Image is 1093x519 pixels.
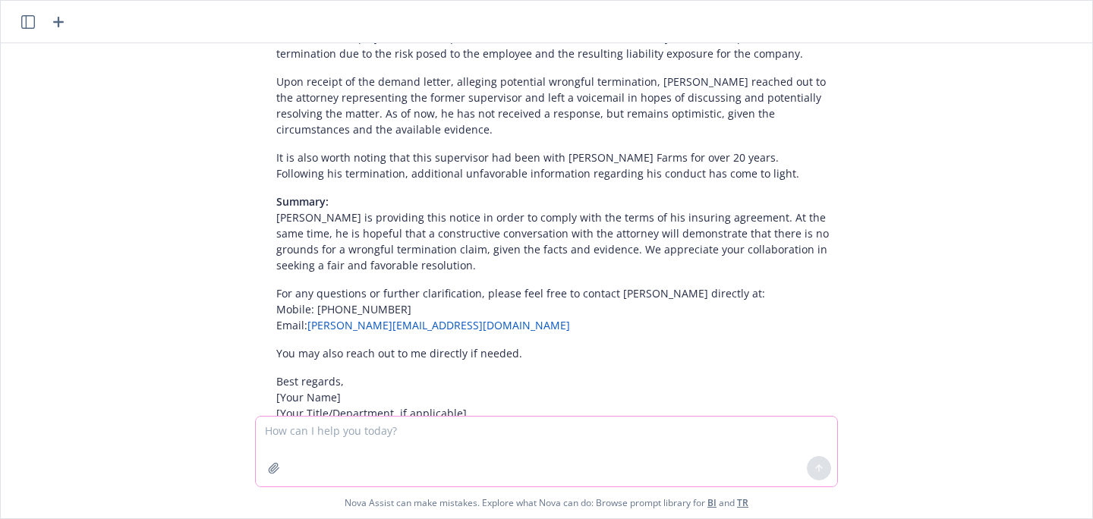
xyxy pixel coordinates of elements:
span: Nova Assist can make mistakes. Explore what Nova can do: Browse prompt library for and [345,487,748,518]
a: [PERSON_NAME][EMAIL_ADDRESS][DOMAIN_NAME] [307,318,570,332]
a: TR [737,496,748,509]
a: BI [707,496,717,509]
p: For any questions or further clarification, please feel free to contact [PERSON_NAME] directly at... [276,285,829,333]
p: [PERSON_NAME] is providing this notice in order to comply with the terms of his insuring agreemen... [276,193,829,273]
p: Best regards, [Your Name] [Your Title/Department, if applicable] [276,373,829,421]
p: It is also worth noting that this supervisor had been with [PERSON_NAME] Farms for over 20 years.... [276,149,829,181]
p: Upon receipt of the demand letter, alleging potential wrongful termination, [PERSON_NAME] reached... [276,74,829,137]
span: Summary: [276,194,329,209]
p: You may also reach out to me directly if needed. [276,345,829,361]
p: The affected employee filed a complaint about the situation, which ultimately led to the supervis... [276,30,829,61]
